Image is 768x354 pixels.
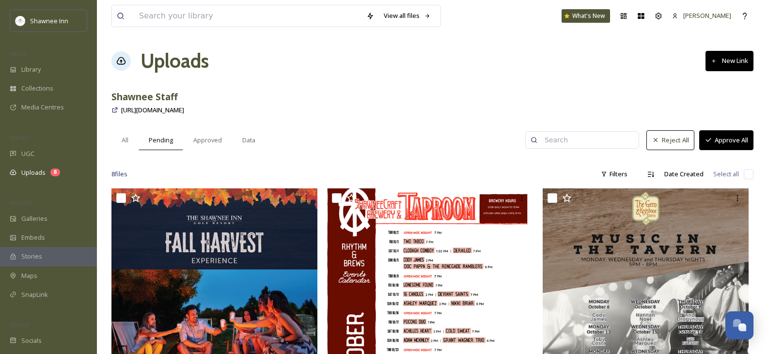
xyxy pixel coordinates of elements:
[21,336,42,345] span: Socials
[21,65,41,74] span: Library
[122,136,128,145] span: All
[705,51,753,71] button: New Link
[21,233,45,242] span: Embeds
[193,136,222,145] span: Approved
[149,136,173,145] span: Pending
[121,106,184,114] span: [URL][DOMAIN_NAME]
[562,9,610,23] a: What's New
[659,165,708,184] div: Date Created
[121,104,184,116] a: [URL][DOMAIN_NAME]
[10,50,27,57] span: MEDIA
[540,130,634,150] input: Search
[111,90,178,103] strong: Shawnee Staff
[111,169,127,179] span: 8 file s
[699,130,753,150] button: Approve All
[10,321,29,328] span: SOCIALS
[30,16,68,25] span: Shawnee Inn
[596,165,632,184] div: Filters
[21,214,47,223] span: Galleries
[21,103,64,112] span: Media Centres
[141,46,209,76] a: Uploads
[10,199,32,206] span: WIDGETS
[683,11,731,20] span: [PERSON_NAME]
[50,169,60,176] div: 8
[242,136,255,145] span: Data
[21,84,53,93] span: Collections
[646,130,694,150] button: Reject All
[379,6,436,25] a: View all files
[21,290,48,299] span: SnapLink
[134,5,361,27] input: Search your library
[21,168,46,177] span: Uploads
[21,149,34,158] span: UGC
[667,6,736,25] a: [PERSON_NAME]
[713,169,739,179] span: Select all
[21,271,37,280] span: Maps
[21,252,42,261] span: Stories
[725,311,753,339] button: Open Chat
[16,16,25,26] img: shawnee-300x300.jpg
[10,134,31,141] span: COLLECT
